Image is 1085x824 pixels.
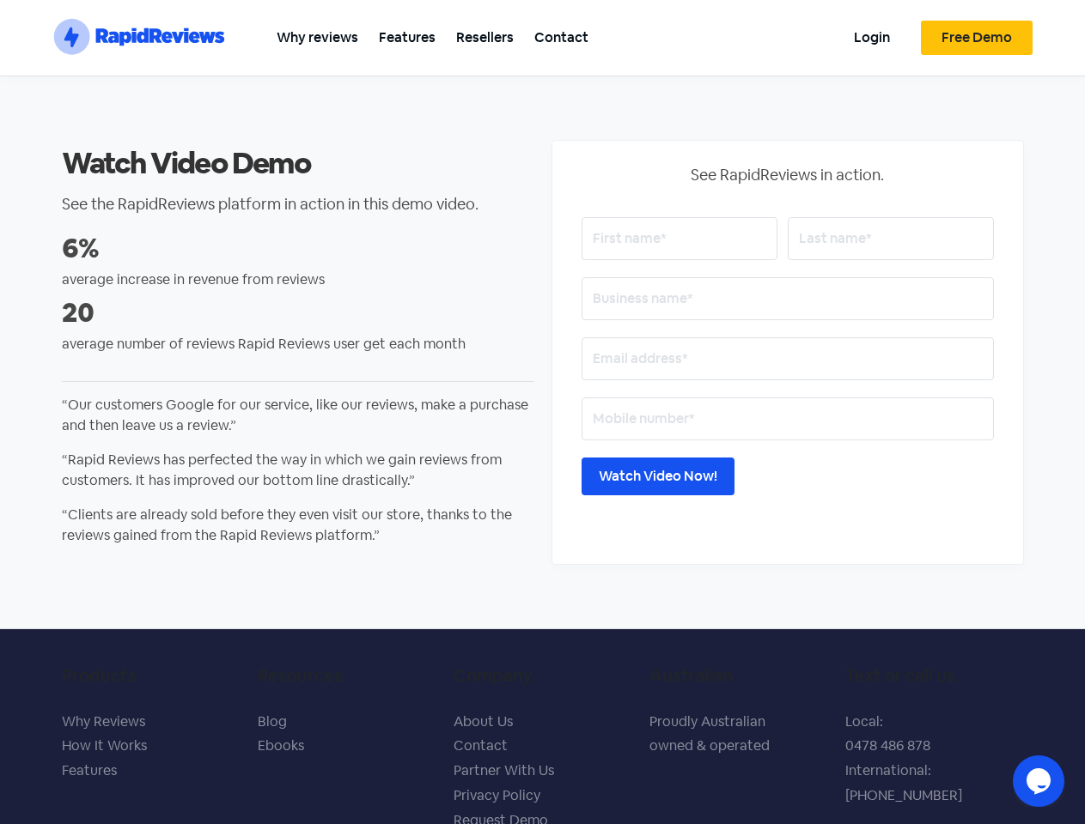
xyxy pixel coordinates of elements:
[649,665,828,686] h5: Australian
[62,450,534,491] p: “Rapid Reviews has perfected the way in which we gain reviews from customers. It has improved our...
[454,761,554,779] a: Partner With Us
[258,665,436,686] h5: Resources
[845,710,1024,809] p: Local: 0478 486 878 International: [PHONE_NUMBER]
[62,334,534,354] p: average number of reviews Rapid Reviews user get each month
[62,761,117,779] a: Features
[942,31,1012,45] span: Free Demo
[62,197,534,212] h2: See the RapidReviews platform in action in this demo video.
[258,712,287,730] a: Blog
[454,786,540,804] a: Privacy Policy
[266,18,369,57] a: Why reviews
[921,21,1033,55] a: Free Demo
[582,217,777,260] input: First name*
[62,736,147,754] a: How It Works
[524,18,599,57] a: Contact
[369,18,446,57] a: Features
[258,736,304,754] a: Ebooks
[582,163,994,186] p: See RapidReviews in action.
[582,337,994,380] input: Email address*
[1013,755,1068,807] iframe: chat widget
[62,294,94,330] strong: 20
[62,712,145,730] a: Why Reviews
[62,230,100,265] strong: 6%
[454,665,632,686] h5: Company
[582,397,994,440] input: Mobile number*
[62,144,534,182] h2: Watch Video Demo
[788,217,994,260] input: Last name*
[582,457,735,495] input: Watch Video Now!
[582,277,994,320] input: Business name*
[446,18,524,57] a: Resellers
[62,505,534,546] p: “Clients are already sold before they even visit our store, thanks to the reviews gained from the...
[62,395,534,436] p: “Our customers Google for our service, like our reviews, make a purchase and then leave us a revi...
[454,712,513,730] a: About Us
[62,270,534,290] p: average increase in revenue from reviews
[844,18,900,57] a: Login
[845,665,1024,686] h5: Text or call us.
[649,710,828,760] p: Proudly Australian owned & operated
[454,736,508,754] a: Contact
[62,665,241,686] h5: Products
